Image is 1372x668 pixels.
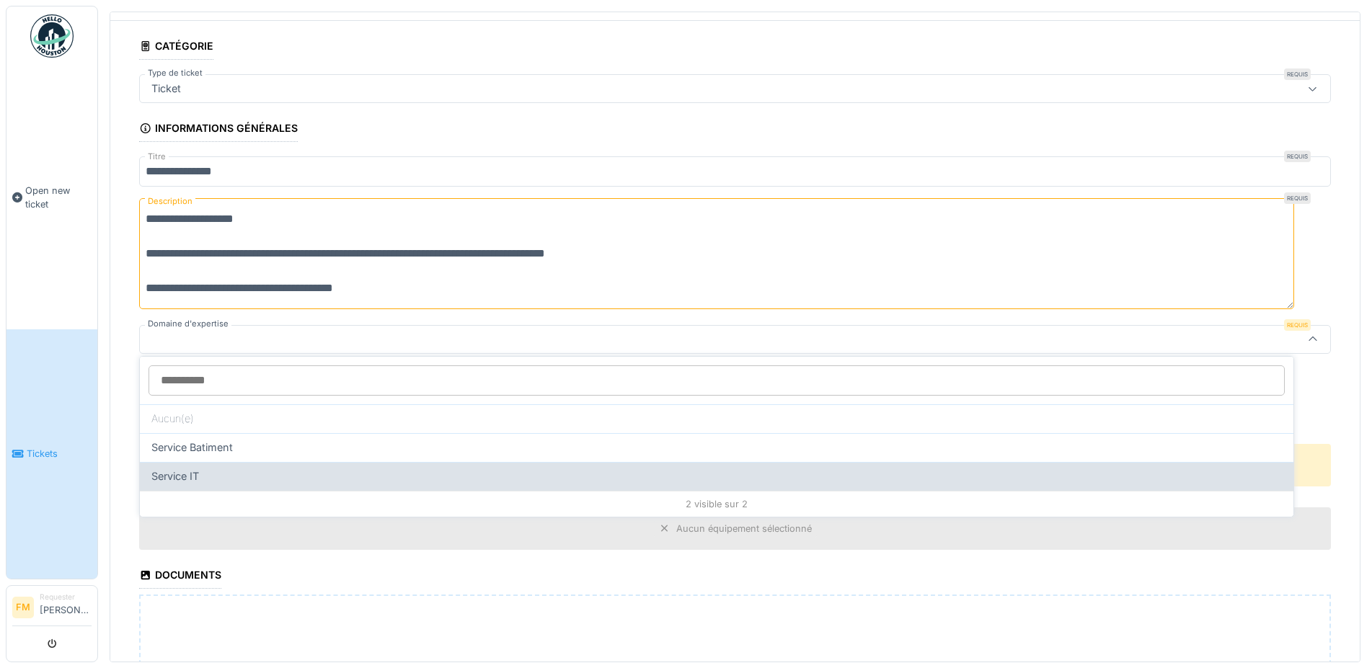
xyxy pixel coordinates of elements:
[1284,192,1311,204] div: Requis
[140,491,1293,517] div: 2 visible sur 2
[27,447,92,460] span: Tickets
[12,597,34,618] li: FM
[6,66,97,329] a: Open new ticket
[12,592,92,626] a: FM Requester[PERSON_NAME]
[25,184,92,211] span: Open new ticket
[1284,319,1311,331] div: Requis
[145,318,231,330] label: Domaine d'expertise
[139,564,221,589] div: Documents
[146,81,187,97] div: Ticket
[6,329,97,579] a: Tickets
[40,592,92,602] div: Requester
[145,67,205,79] label: Type de ticket
[30,14,74,58] img: Badge_color-CXgf-gQk.svg
[1284,151,1311,162] div: Requis
[40,592,92,623] li: [PERSON_NAME]
[145,192,195,210] label: Description
[139,117,298,142] div: Informations générales
[139,35,213,60] div: Catégorie
[1284,68,1311,80] div: Requis
[151,440,233,455] span: Service Batiment
[676,522,812,535] div: Aucun équipement sélectionné
[145,151,169,163] label: Titre
[151,468,199,484] span: Service IT
[140,404,1293,433] div: Aucun(e)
